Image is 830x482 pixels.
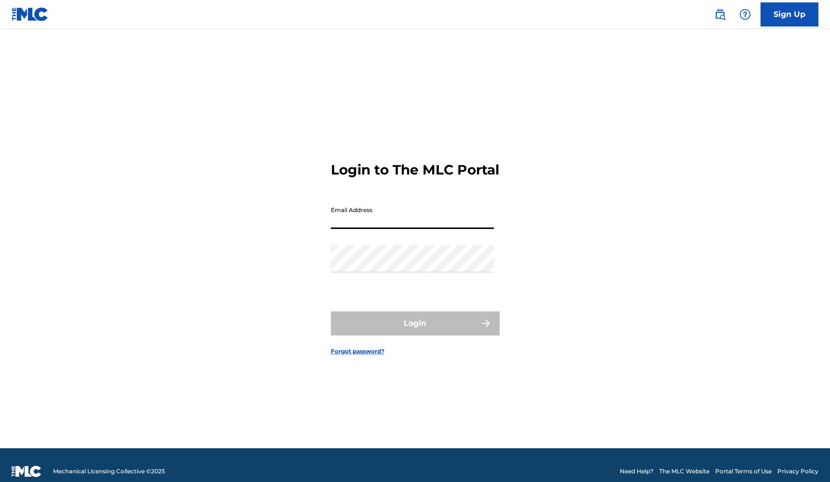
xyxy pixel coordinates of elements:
img: MLC Logo [12,7,49,21]
div: Help [735,5,755,24]
a: Forgot password? [331,347,384,356]
a: Public Search [710,5,730,24]
img: search [714,9,726,20]
span: Mechanical Licensing Collective © 2025 [53,467,165,476]
img: help [739,9,751,20]
h3: Login to The MLC Portal [331,161,499,178]
a: The MLC Website [659,467,709,476]
a: Sign Up [761,2,818,27]
img: logo [12,466,41,477]
a: Portal Terms of Use [715,467,772,476]
a: Need Help? [620,467,653,476]
a: Privacy Policy [777,467,818,476]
